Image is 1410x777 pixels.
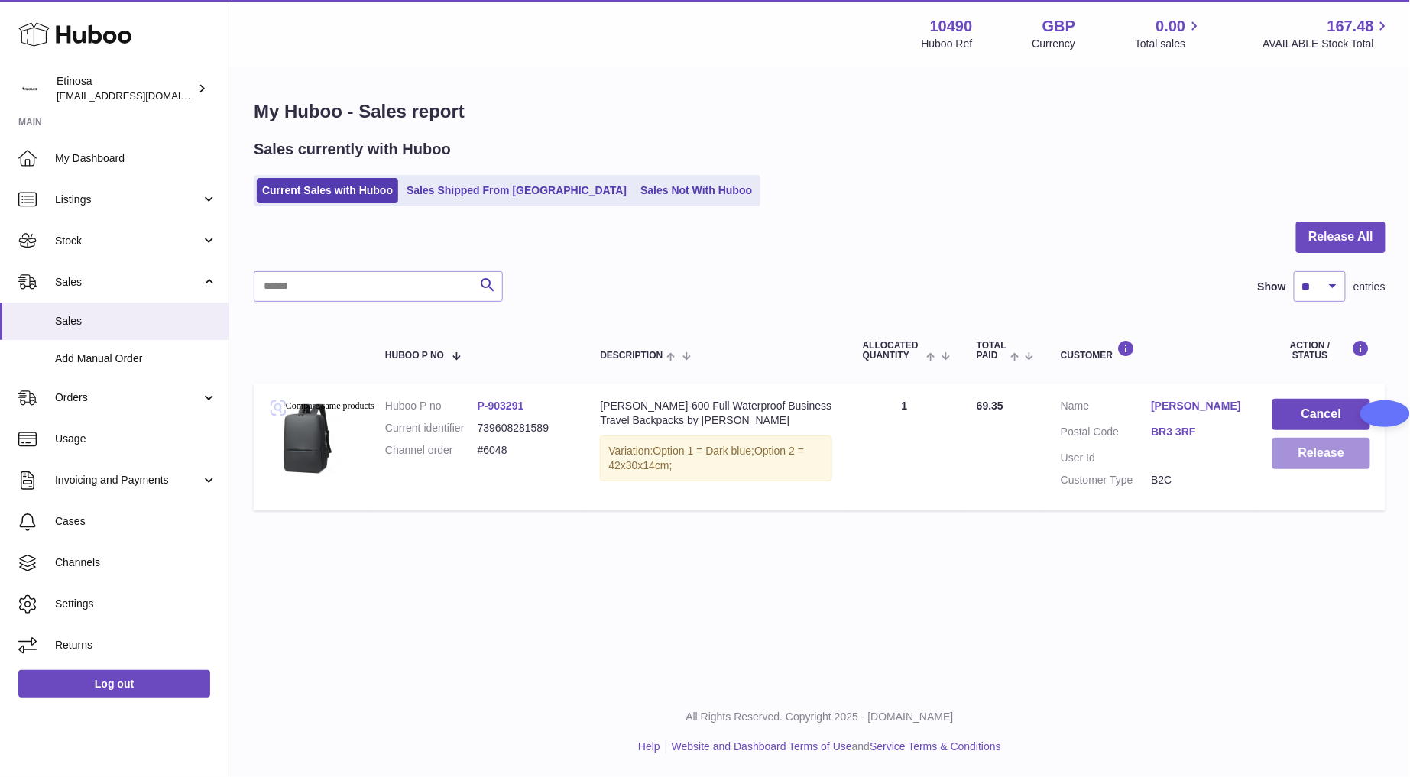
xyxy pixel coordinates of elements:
div: Variation: [600,435,831,481]
span: Add Manual Order [55,351,217,366]
span: Compare same products [286,400,374,416]
dd: B2C [1151,473,1241,487]
span: Settings [55,597,217,611]
dd: #6048 [478,443,570,458]
a: Website and Dashboard Terms of Use [672,740,852,753]
span: Description [600,351,663,361]
label: Show [1258,280,1286,294]
dt: Customer Type [1061,473,1151,487]
span: Stock [55,234,201,248]
span: Orders [55,390,201,405]
button: Release All [1296,222,1386,253]
a: P-903291 [478,400,524,412]
span: Usage [55,432,217,446]
div: [PERSON_NAME]-600 Full Waterproof Business Travel Backpacks by [PERSON_NAME] [600,399,831,428]
div: Huboo Ref [922,37,973,51]
a: Service Terms & Conditions [870,740,1001,753]
span: Sales [55,275,201,290]
dt: Name [1061,399,1151,417]
span: Returns [55,638,217,652]
dt: User Id [1061,451,1151,465]
div: Etinosa [57,74,194,103]
a: Current Sales with Huboo [257,178,398,203]
span: Invoicing and Payments [55,473,201,487]
dd: 739608281589 [478,421,570,435]
span: Listings [55,193,201,207]
span: 0.00 [1156,16,1186,37]
span: AVAILABLE Stock Total [1263,37,1392,51]
img: Sc04c7ecdac3c49e6a1b19c987a4e3931O.png [374,400,379,408]
div: Action / Status [1272,340,1370,361]
span: Cases [55,514,217,529]
a: Log out [18,670,210,698]
a: 0.00 Total sales [1135,16,1203,51]
dt: Huboo P no [385,399,478,413]
a: 167.48 AVAILABLE Stock Total [1263,16,1392,51]
img: 0db3ae8f73593ce62333456a8381cfc4.png [269,399,345,475]
span: Option 1 = Dark blue; [653,445,755,457]
span: Sales [55,314,217,329]
strong: GBP [1042,16,1075,37]
h2: Sales currently with Huboo [254,139,451,160]
strong: 10490 [930,16,973,37]
h1: My Huboo - Sales report [254,99,1386,124]
span: My Dashboard [55,151,217,166]
span: ALLOCATED Quantity [863,341,922,361]
img: Wolphuk@gmail.com [18,77,41,100]
span: Total sales [1135,37,1203,51]
a: Help [638,740,660,753]
p: All Rights Reserved. Copyright 2025 - [DOMAIN_NAME] [241,710,1398,724]
a: Sales Not With Huboo [635,178,757,203]
span: 167.48 [1327,16,1374,37]
span: Total paid [977,341,1006,361]
a: BR3 3RF [1151,425,1241,439]
button: Cancel [1272,399,1370,430]
button: Release [1272,438,1370,469]
span: [EMAIL_ADDRESS][DOMAIN_NAME] [57,89,225,102]
li: and [666,740,1001,754]
td: 1 [848,384,961,510]
span: Huboo P no [385,351,444,361]
dt: Current identifier [385,421,478,435]
span: Channels [55,555,217,570]
span: entries [1353,280,1386,294]
div: Currency [1032,37,1076,51]
span: 69.35 [977,400,1003,412]
a: [PERSON_NAME] [1151,399,1241,413]
dt: Channel order [385,443,478,458]
dt: Postal Code [1061,425,1151,443]
a: Sales Shipped From [GEOGRAPHIC_DATA] [401,178,632,203]
div: Customer [1061,340,1242,361]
